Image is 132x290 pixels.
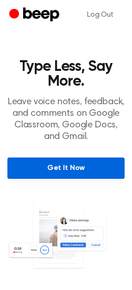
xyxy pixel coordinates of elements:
a: Get It Now [7,158,125,179]
img: Voice Comments on Docs and Recording Widget [7,203,125,281]
a: Beep [9,6,62,24]
p: Leave voice notes, feedback, and comments on Google Classroom, Google Docs, and Gmail. [7,96,125,143]
h1: Type Less, Say More. [7,59,125,89]
a: Log Out [78,4,123,26]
